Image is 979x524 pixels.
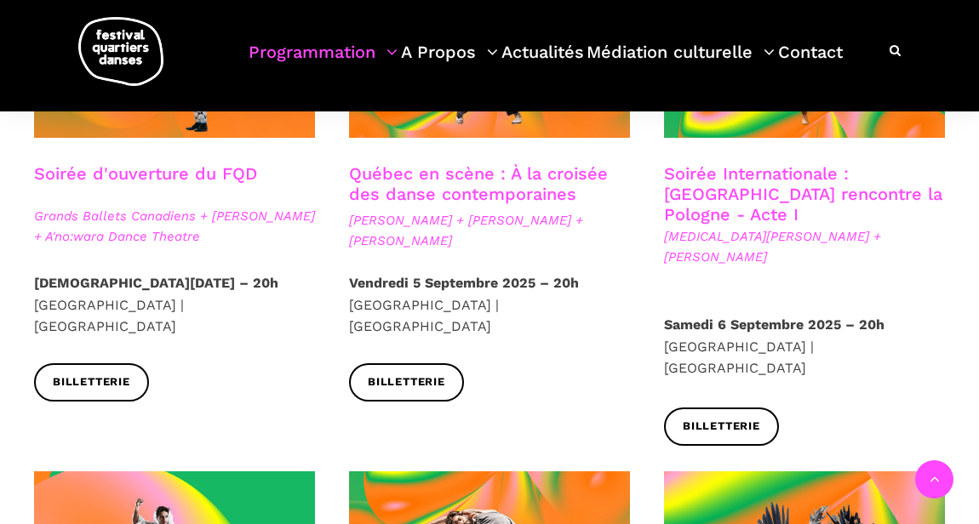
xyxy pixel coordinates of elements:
[34,163,257,184] a: Soirée d'ouverture du FQD
[401,37,498,88] a: A Propos
[501,37,584,88] a: Actualités
[683,418,760,436] span: Billetterie
[349,210,630,251] span: [PERSON_NAME] + [PERSON_NAME] + [PERSON_NAME]
[664,226,945,267] span: [MEDICAL_DATA][PERSON_NAME] + [PERSON_NAME]
[587,37,775,88] a: Médiation culturelle
[34,272,315,338] p: [GEOGRAPHIC_DATA] | [GEOGRAPHIC_DATA]
[664,163,942,225] a: Soirée Internationale : [GEOGRAPHIC_DATA] rencontre la Pologne - Acte I
[34,363,149,402] a: Billetterie
[368,373,445,391] span: Billetterie
[664,407,779,446] a: Billetterie
[53,373,130,391] span: Billetterie
[664,314,945,379] p: [GEOGRAPHIC_DATA] | [GEOGRAPHIC_DATA]
[778,37,843,88] a: Contact
[349,363,464,402] a: Billetterie
[34,275,278,291] strong: [DEMOGRAPHIC_DATA][DATE] – 20h
[664,316,885,333] strong: Samedi 6 Septembre 2025 – 20h
[349,272,630,338] p: [GEOGRAPHIC_DATA] | [GEOGRAPHIC_DATA]
[249,37,398,88] a: Programmation
[34,206,315,247] span: Grands Ballets Canadiens + [PERSON_NAME] + A'no:wara Dance Theatre
[78,17,163,86] img: logo-fqd-med
[349,163,608,204] a: Québec en scène : À la croisée des danse contemporaines
[349,275,579,291] strong: Vendredi 5 Septembre 2025 – 20h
